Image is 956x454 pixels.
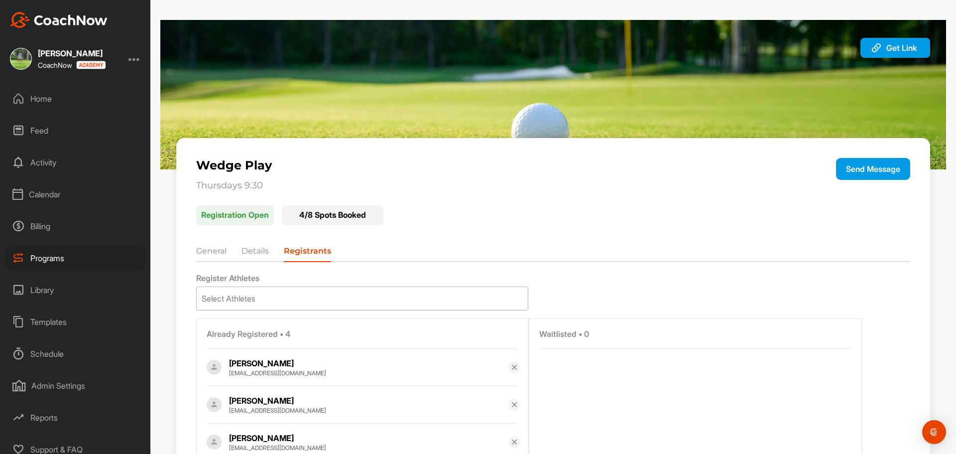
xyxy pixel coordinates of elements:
[510,438,518,446] img: svg+xml;base64,PHN2ZyB3aWR0aD0iMTYiIGhlaWdodD0iMTYiIHZpZXdCb3g9IjAgMCAxNiAxNiIgZmlsbD0ibm9uZSIgeG...
[207,397,222,412] img: Profile picture
[229,407,509,415] div: [EMAIL_ADDRESS][DOMAIN_NAME]
[207,329,290,339] span: Already Registered • 4
[196,245,227,261] li: General
[38,49,106,57] div: [PERSON_NAME]
[5,341,146,366] div: Schedule
[284,245,331,261] li: Registrants
[539,329,589,339] span: Waitlisted • 0
[196,273,259,284] span: Register Athletes
[836,158,910,180] button: Send Message
[5,309,146,334] div: Templates
[10,48,32,70] img: square_6da99a3e55dcfc963019e61b3f9a00c3.jpg
[229,444,509,452] div: [EMAIL_ADDRESS][DOMAIN_NAME]
[160,20,946,169] img: 1.jpg
[207,360,222,375] img: Profile picture
[38,61,106,69] div: CoachNow
[5,405,146,430] div: Reports
[241,245,269,261] li: Details
[229,357,509,369] div: [PERSON_NAME]
[5,373,146,398] div: Admin Settings
[196,180,768,191] p: Thursdays 9:30
[76,61,106,69] img: CoachNow acadmey
[510,401,518,409] img: svg+xml;base64,PHN2ZyB3aWR0aD0iMTYiIGhlaWdodD0iMTYiIHZpZXdCb3g9IjAgMCAxNiAxNiIgZmlsbD0ibm9uZSIgeG...
[5,246,146,271] div: Programs
[870,42,882,54] img: svg+xml;base64,PHN2ZyB3aWR0aD0iMjAiIGhlaWdodD0iMjAiIHZpZXdCb3g9IjAgMCAyMCAyMCIgZmlsbD0ibm9uZSIgeG...
[922,420,946,444] div: Open Intercom Messenger
[5,118,146,143] div: Feed
[5,182,146,207] div: Calendar
[207,435,222,450] img: Profile picture
[886,43,917,53] span: Get Link
[196,158,768,172] p: Wedge Play
[10,12,108,28] img: CoachNow
[229,432,509,444] div: [PERSON_NAME]
[510,363,518,371] img: svg+xml;base64,PHN2ZyB3aWR0aD0iMTYiIGhlaWdodD0iMTYiIHZpZXdCb3g9IjAgMCAxNiAxNiIgZmlsbD0ibm9uZSIgeG...
[282,205,383,225] div: 4 / 8 Spots Booked
[229,395,509,407] div: [PERSON_NAME]
[5,150,146,175] div: Activity
[5,214,146,239] div: Billing
[5,86,146,111] div: Home
[196,205,274,225] p: Registration Open
[229,369,509,377] div: [EMAIL_ADDRESS][DOMAIN_NAME]
[202,293,255,304] div: Select Athletes
[5,278,146,303] div: Library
